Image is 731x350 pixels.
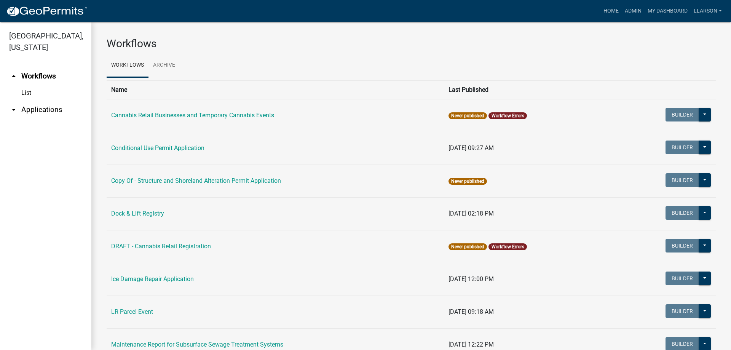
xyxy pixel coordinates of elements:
a: Cannabis Retail Businesses and Temporary Cannabis Events [111,112,274,119]
button: Builder [666,304,699,318]
a: llarson [691,4,725,18]
span: Never published [448,178,487,185]
button: Builder [666,239,699,253]
a: Ice Damage Repair Application [111,275,194,283]
a: Archive [148,53,180,78]
a: LR Parcel Event [111,308,153,315]
button: Builder [666,206,699,220]
span: [DATE] 12:22 PM [448,341,494,348]
a: Admin [622,4,645,18]
a: Dock & Lift Registry [111,210,164,217]
a: Workflow Errors [492,244,524,249]
span: [DATE] 09:18 AM [448,308,494,315]
th: Name [107,80,444,99]
span: [DATE] 12:00 PM [448,275,494,283]
span: Never published [448,243,487,250]
i: arrow_drop_down [9,105,18,114]
a: Conditional Use Permit Application [111,144,204,152]
a: Home [600,4,622,18]
button: Builder [666,108,699,121]
span: [DATE] 02:18 PM [448,210,494,217]
button: Builder [666,173,699,187]
a: Copy Of - Structure and Shoreland Alteration Permit Application [111,177,281,184]
i: arrow_drop_up [9,72,18,81]
th: Last Published [444,80,615,99]
button: Builder [666,272,699,285]
h3: Workflows [107,37,716,50]
a: Workflows [107,53,148,78]
a: My Dashboard [645,4,691,18]
a: Workflow Errors [492,113,524,118]
button: Builder [666,141,699,154]
a: DRAFT - Cannabis Retail Registration [111,243,211,250]
a: Maintenance Report for Subsurface Sewage Treatment Systems [111,341,283,348]
span: [DATE] 09:27 AM [448,144,494,152]
span: Never published [448,112,487,119]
